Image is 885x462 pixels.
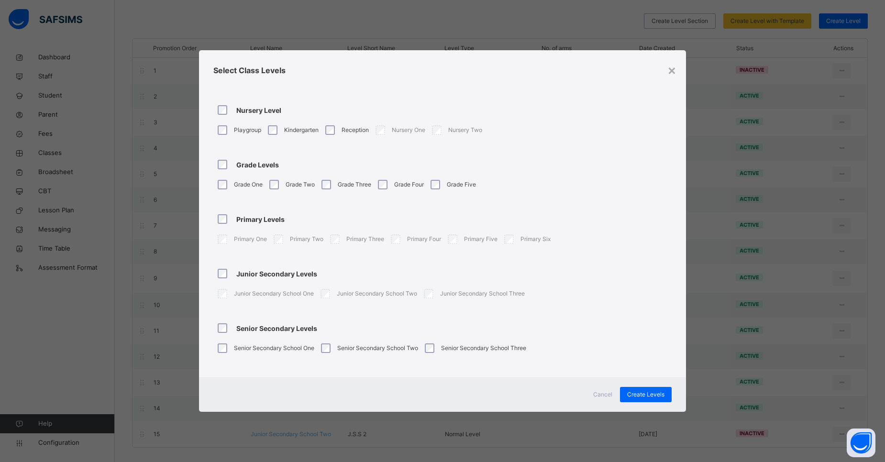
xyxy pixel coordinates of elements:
[667,60,676,80] div: ×
[447,180,476,189] label: Grade Five
[286,180,315,189] label: Grade Two
[290,235,323,243] label: Primary Two
[407,235,441,243] label: Primary Four
[234,344,314,352] label: Senior Secondary School One
[234,126,261,134] label: Playgroup
[236,323,317,333] span: Senior Secondary Levels
[213,66,286,75] span: Select Class Levels
[234,289,314,298] label: Junior Secondary School One
[337,344,418,352] label: Senior Secondary School Two
[392,126,425,134] label: Nursery One
[284,126,319,134] label: Kindergarten
[236,105,281,115] span: Nursery Level
[236,160,279,170] span: Grade Levels
[236,214,285,224] span: Primary Levels
[394,180,424,189] label: Grade Four
[448,126,482,134] label: Nursery Two
[337,289,417,298] label: Junior Secondary School Two
[342,126,369,134] label: Reception
[627,390,664,399] span: Create Levels
[338,180,371,189] label: Grade Three
[464,235,498,243] label: Primary Five
[346,235,384,243] label: Primary Three
[520,235,551,243] label: Primary Six
[234,180,263,189] label: Grade One
[441,344,526,352] label: Senior Secondary School Three
[847,429,875,457] button: Open asap
[440,289,525,298] label: Junior Secondary School Three
[593,390,612,399] span: Cancel
[236,269,317,279] span: Junior Secondary Levels
[234,235,267,243] label: Primary One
